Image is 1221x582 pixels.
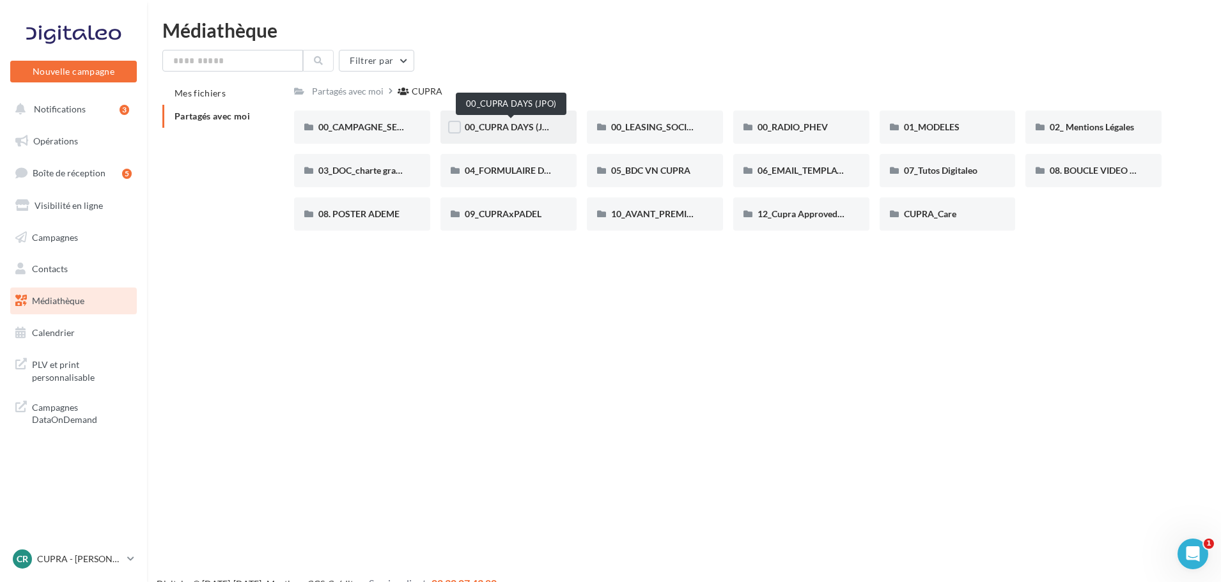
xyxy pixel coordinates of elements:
a: Contacts [8,256,139,282]
span: 09_CUPRAxPADEL [465,208,541,219]
a: Campagnes [8,224,139,251]
a: Opérations [8,128,139,155]
span: Notifications [34,103,86,114]
span: 10_AVANT_PREMIÈRES_CUPRA (VENTES PRIVEES) [611,208,820,219]
span: Campagnes DataOnDemand [32,399,132,426]
a: Boîte de réception5 [8,159,139,187]
div: CUPRA [412,85,442,98]
span: Boîte de réception [33,167,105,178]
span: 00_RADIO_PHEV [758,121,828,132]
span: 00_CAMPAGNE_SEPTEMBRE [318,121,438,132]
p: CUPRA - [PERSON_NAME] [37,553,122,565]
span: 00_LEASING_SOCIAL_ÉLECTRIQUE [611,121,754,132]
button: Notifications 3 [8,96,134,123]
a: Médiathèque [8,287,139,314]
span: Contacts [32,263,68,274]
span: Médiathèque [32,295,84,306]
span: 07_Tutos Digitaleo [904,165,977,176]
span: Calendrier [32,327,75,338]
span: Opérations [33,135,78,146]
div: Médiathèque [162,20,1206,40]
div: 00_CUPRA DAYS (JPO) [456,93,566,115]
button: Filtrer par [339,50,414,72]
span: CR [17,553,28,565]
div: 5 [122,169,132,179]
span: Partagés avec moi [175,111,250,121]
a: Visibilité en ligne [8,192,139,219]
span: 08. BOUCLE VIDEO ECRAN SHOWROOM [1050,165,1218,176]
span: 02_ Mentions Légales [1050,121,1134,132]
span: 03_DOC_charte graphique et GUIDELINES [318,165,486,176]
span: 01_MODELES [904,121,960,132]
span: 06_EMAIL_TEMPLATE HTML CUPRA [758,165,906,176]
span: 04_FORMULAIRE DES DEMANDES CRÉATIVES [465,165,655,176]
iframe: Intercom live chat [1178,539,1208,569]
span: 12_Cupra Approved_OCCASIONS_GARANTIES [758,208,947,219]
span: Campagnes [32,231,78,242]
span: 08. POSTER ADEME [318,208,400,219]
button: Nouvelle campagne [10,61,137,82]
div: Partagés avec moi [312,85,384,98]
a: PLV et print personnalisable [8,351,139,388]
a: Campagnes DataOnDemand [8,394,139,431]
a: CR CUPRA - [PERSON_NAME] [10,547,137,571]
span: 05_BDC VN CUPRA [611,165,690,176]
span: Visibilité en ligne [35,200,103,211]
span: 1 [1204,539,1214,549]
span: Mes fichiers [175,88,226,98]
span: PLV et print personnalisable [32,356,132,383]
span: CUPRA_Care [904,208,956,219]
span: 00_CUPRA DAYS (JPO) [465,121,557,132]
a: Calendrier [8,319,139,346]
div: 3 [120,105,129,115]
